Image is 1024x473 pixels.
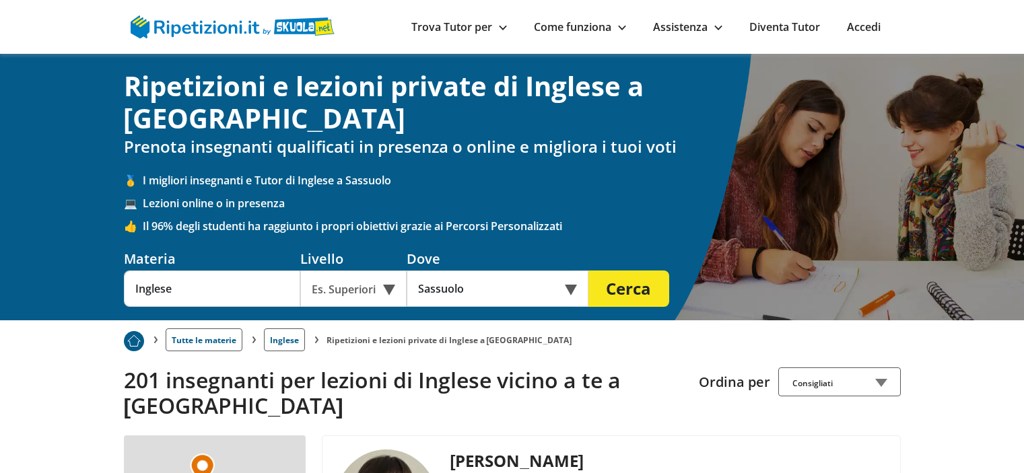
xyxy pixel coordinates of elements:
[124,196,143,211] span: 💻
[124,367,689,419] h2: 201 insegnanti per lezioni di Inglese vicino a te a [GEOGRAPHIC_DATA]
[411,20,507,34] a: Trova Tutor per
[124,270,300,307] input: Es. Matematica
[124,137,901,157] h2: Prenota insegnanti qualificati in presenza o online e migliora i tuoi voti
[534,20,626,34] a: Come funziona
[653,20,722,34] a: Assistenza
[749,20,820,34] a: Diventa Tutor
[143,219,901,233] span: Il 96% degli studenti ha raggiunto i propri obiettivi grazie ai Percorsi Personalizzati
[143,196,901,211] span: Lezioni online o in presenza
[131,15,335,38] img: logo Skuola.net | Ripetizioni.it
[407,270,570,307] input: Es. Indirizzo o CAP
[300,250,407,268] div: Livello
[300,270,407,307] div: Es. Superiori
[124,173,143,188] span: 🥇
[124,219,143,233] span: 👍
[407,250,588,268] div: Dove
[124,70,901,135] h1: Ripetizioni e lezioni private di Inglese a [GEOGRAPHIC_DATA]
[699,373,770,391] label: Ordina per
[166,328,242,351] a: Tutte le materie
[445,449,730,472] div: [PERSON_NAME]
[124,320,901,351] nav: breadcrumb d-none d-tablet-block
[124,250,300,268] div: Materia
[588,270,669,307] button: Cerca
[327,334,572,346] li: Ripetizioni e lezioni private di Inglese a [GEOGRAPHIC_DATA]
[124,331,144,351] img: Piu prenotato
[131,18,335,33] a: logo Skuola.net | Ripetizioni.it
[143,173,901,188] span: I migliori insegnanti e Tutor di Inglese a Sassuolo
[847,20,881,34] a: Accedi
[778,367,901,396] div: Consigliati
[264,328,305,351] a: Inglese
